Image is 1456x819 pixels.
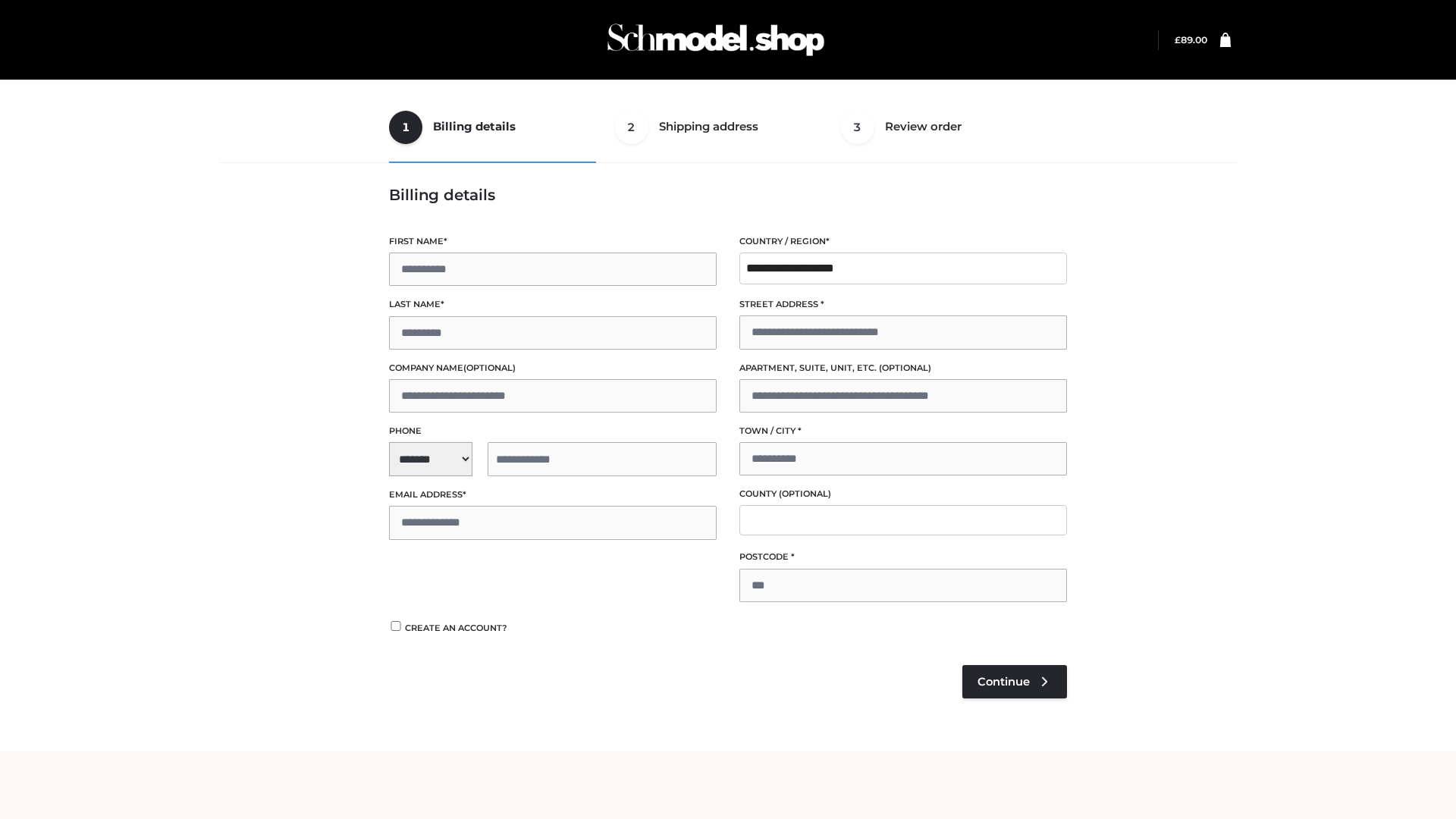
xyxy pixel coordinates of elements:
[389,297,717,312] label: Last name
[739,234,1067,249] label: Country / Region
[389,186,1067,204] h3: Billing details
[739,487,1067,501] label: County
[739,297,1067,312] label: Street address
[1175,34,1207,45] a: £89.00
[739,424,1067,438] label: Town / City
[739,361,1067,375] label: Apartment, suite, unit, etc.
[879,362,931,373] span: (optional)
[1175,34,1181,45] span: £
[405,623,507,633] span: Create an account?
[602,10,830,70] img: Schmodel Admin 964
[1175,34,1207,45] bdi: 89.00
[739,550,1067,564] label: Postcode
[389,621,403,631] input: Create an account?
[962,665,1067,698] a: Continue
[389,234,717,249] label: First name
[977,675,1030,689] span: Continue
[389,361,717,375] label: Company name
[463,362,516,373] span: (optional)
[779,488,831,499] span: (optional)
[389,424,717,438] label: Phone
[389,488,717,502] label: Email address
